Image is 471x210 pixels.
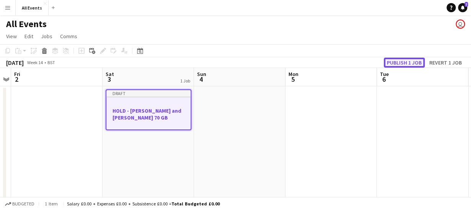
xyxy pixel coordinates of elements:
span: Fri [14,71,20,78]
span: 1 item [42,201,60,207]
div: Draft [106,90,191,96]
span: Edit [24,33,33,40]
span: 5 [287,75,298,84]
span: 6 [379,75,389,84]
a: View [3,31,20,41]
h1: All Events [6,18,47,30]
span: Week 14 [25,60,44,65]
span: View [6,33,17,40]
div: BST [47,60,55,65]
span: Tue [380,71,389,78]
button: All Events [16,0,49,15]
button: Publish 1 job [384,58,425,68]
span: Jobs [41,33,52,40]
div: [DATE] [6,59,24,66]
span: Mon [288,71,298,78]
span: Comms [60,33,77,40]
span: Sun [197,71,206,78]
span: 4 [196,75,206,84]
button: Budgeted [4,200,36,208]
span: 3 [104,75,114,84]
span: 7 [464,2,468,7]
a: Jobs [38,31,55,41]
button: Revert 1 job [426,58,465,68]
app-user-avatar: Lucy Hinks [456,19,465,29]
app-job-card: DraftHOLD - [PERSON_NAME] and [PERSON_NAME] 70 GB [106,89,191,130]
span: Budgeted [12,201,34,207]
a: Edit [21,31,36,41]
span: Total Budgeted £0.00 [171,201,220,207]
h3: HOLD - [PERSON_NAME] and [PERSON_NAME] 70 GB [106,107,191,121]
span: Sat [106,71,114,78]
a: Comms [57,31,80,41]
div: Salary £0.00 + Expenses £0.00 + Subsistence £0.00 = [67,201,220,207]
a: 7 [458,3,467,12]
div: 1 Job [180,78,190,84]
span: 2 [13,75,20,84]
